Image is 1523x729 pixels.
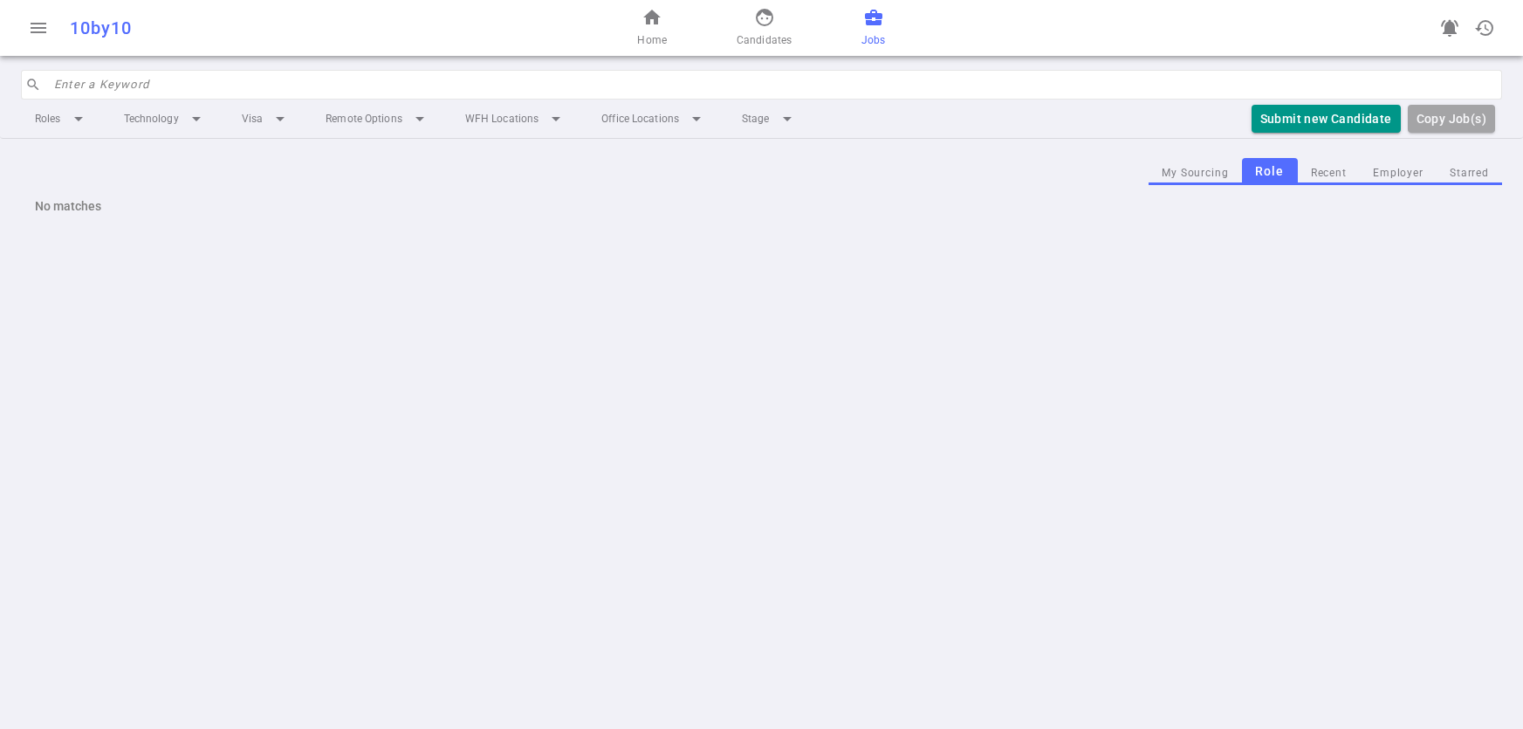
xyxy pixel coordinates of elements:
li: Stage [728,103,812,134]
span: face [754,7,775,28]
button: Submit new Candidate [1252,105,1401,134]
span: history [1474,17,1495,38]
li: Office Locations [587,103,721,134]
a: Go to see announcements [1432,10,1467,45]
span: business_center [863,7,884,28]
li: Technology [110,103,221,134]
span: Jobs [861,31,885,49]
span: search [25,77,41,93]
li: WFH Locations [451,103,580,134]
button: Employer [1360,162,1437,185]
button: My Sourcing [1149,162,1242,185]
a: Candidates [737,7,792,49]
span: Candidates [737,31,792,49]
span: notifications_active [1439,17,1460,38]
button: Role [1242,158,1298,185]
div: 10by10 [70,17,501,38]
li: Remote Options [312,103,444,134]
span: menu [28,17,49,38]
li: Roles [21,103,103,134]
a: Jobs [861,7,885,49]
button: Open menu [21,10,56,45]
span: Home [637,31,666,49]
div: No matches [21,185,1502,227]
button: Recent [1298,162,1360,185]
button: Starred [1437,162,1502,185]
span: home [641,7,662,28]
li: Visa [228,103,305,134]
button: Open history [1467,10,1502,45]
a: Home [637,7,666,49]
